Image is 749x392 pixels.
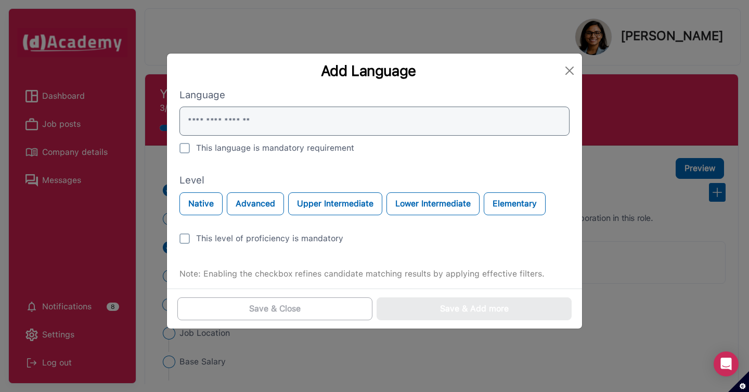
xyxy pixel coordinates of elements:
div: Save & Close [249,303,301,315]
button: Upper Intermediate [288,192,382,215]
img: unCheck [179,143,190,153]
img: unCheck [179,233,190,244]
button: Save & Add more [377,297,572,320]
button: Save & Close [177,297,372,320]
button: Elementary [484,192,546,215]
label: Note: [179,268,201,280]
button: Close [561,62,578,79]
div: This language is mandatory requirement [196,142,354,154]
div: Add Language [175,62,561,80]
label: Level [179,173,570,188]
button: Native [179,192,223,215]
div: Open Intercom Messenger [714,351,739,376]
div: Save & Add more [440,303,509,315]
label: Language [179,88,570,103]
button: Set cookie preferences [728,371,749,392]
span: Enabling the checkbox refines candidate matching results by applying effective filters. [203,269,545,279]
button: Lower Intermediate [386,192,480,215]
button: Advanced [227,192,284,215]
div: This level of proficiency is mandatory [196,232,343,245]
